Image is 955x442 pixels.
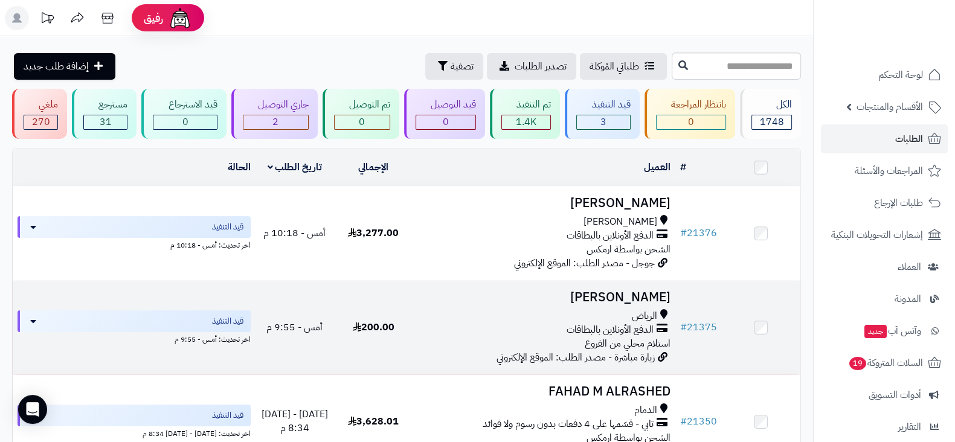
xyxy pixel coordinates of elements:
[821,188,948,217] a: طلبات الإرجاع
[831,226,923,243] span: إشعارات التحويلات البنكية
[873,34,944,59] img: logo-2.png
[69,89,139,139] a: مسترجع 31
[501,98,551,112] div: تم التنفيذ
[580,53,667,80] a: طلباتي المُوكلة
[585,336,670,351] span: استلام محلي من الفروع
[100,115,112,129] span: 31
[243,98,309,112] div: جاري التوصيل
[18,426,251,439] div: اخر تحديث: [DATE] - [DATE] 8:34 م
[84,115,127,129] div: 31
[32,6,62,33] a: تحديثات المنصة
[14,53,115,80] a: إضافة طلب جديد
[562,89,641,139] a: قيد التنفيذ 3
[863,322,921,339] span: وآتس آب
[634,403,657,417] span: الدمام
[680,226,687,240] span: #
[243,115,308,129] div: 2
[348,226,399,240] span: 3,277.00
[153,115,216,129] div: 0
[657,115,725,129] div: 0
[656,98,726,112] div: بانتظار المراجعة
[10,89,69,139] a: ملغي 270
[212,315,243,327] span: قيد التنفيذ
[567,323,654,337] span: الدفع الأونلاين بالبطاقات
[353,320,394,335] span: 200.00
[18,395,47,424] div: Open Intercom Messenger
[680,226,717,240] a: #21376
[680,320,687,335] span: #
[335,115,390,129] div: 0
[24,98,58,112] div: ملغي
[821,412,948,441] a: التقارير
[18,332,251,345] div: اخر تحديث: أمس - 9:55 م
[590,59,639,74] span: طلباتي المُوكلة
[18,238,251,251] div: اخر تحديث: أمس - 10:18 م
[144,11,163,25] span: رفيق
[688,115,694,129] span: 0
[497,350,655,365] span: زيارة مباشرة - مصدر الطلب: الموقع الإلكتروني
[680,160,686,175] a: #
[182,115,188,129] span: 0
[212,409,243,421] span: قيد التنفيذ
[417,385,670,399] h3: FAHAD M ALRASHED
[212,221,243,233] span: قيد التنفيذ
[402,89,487,139] a: قيد التوصيل 0
[229,89,320,139] a: جاري التوصيل 2
[751,98,792,112] div: الكل
[632,309,657,323] span: الرياض
[898,418,921,435] span: التقارير
[416,115,475,129] div: 0
[821,316,948,345] a: وآتس آبجديد
[228,160,251,175] a: الحالة
[821,124,948,153] a: الطلبات
[262,407,328,435] span: [DATE] - [DATE] 8:34 م
[821,156,948,185] a: المراجعات والأسئلة
[502,115,550,129] div: 1442
[268,160,323,175] a: تاريخ الطلب
[417,290,670,304] h3: [PERSON_NAME]
[857,98,923,115] span: الأقسام والمنتجات
[266,320,323,335] span: أمس - 9:55 م
[24,115,57,129] div: 270
[898,258,921,275] span: العملاء
[168,6,192,30] img: ai-face.png
[759,115,783,129] span: 1748
[416,98,476,112] div: قيد التوصيل
[600,115,606,129] span: 3
[443,115,449,129] span: 0
[451,59,474,74] span: تصفية
[895,290,921,307] span: المدونة
[878,66,923,83] span: لوحة التحكم
[848,354,923,371] span: السلات المتروكة
[680,320,717,335] a: #21375
[869,386,921,403] span: أدوات التسويق
[567,229,654,243] span: الدفع الأونلاين بالبطاقات
[587,242,670,257] span: الشحن بواسطة ارمكس
[272,115,278,129] span: 2
[24,59,89,74] span: إضافة طلب جديد
[821,348,948,377] a: السلات المتروكة19
[358,160,388,175] a: الإجمالي
[864,325,887,338] span: جديد
[849,357,866,370] span: 19
[680,414,687,429] span: #
[320,89,402,139] a: تم التوصيل 0
[577,115,629,129] div: 3
[425,53,483,80] button: تصفية
[417,196,670,210] h3: [PERSON_NAME]
[334,98,390,112] div: تم التوصيل
[821,220,948,249] a: إشعارات التحويلات البنكية
[483,417,654,431] span: تابي - قسّمها على 4 دفعات بدون رسوم ولا فوائد
[32,115,50,129] span: 270
[895,130,923,147] span: الطلبات
[644,160,670,175] a: العميل
[821,252,948,281] a: العملاء
[821,60,948,89] a: لوحة التحكم
[874,194,923,211] span: طلبات الإرجاع
[153,98,217,112] div: قيد الاسترجاع
[487,53,576,80] a: تصدير الطلبات
[359,115,365,129] span: 0
[139,89,228,139] a: قيد الاسترجاع 0
[821,380,948,409] a: أدوات التسويق
[576,98,630,112] div: قيد التنفيذ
